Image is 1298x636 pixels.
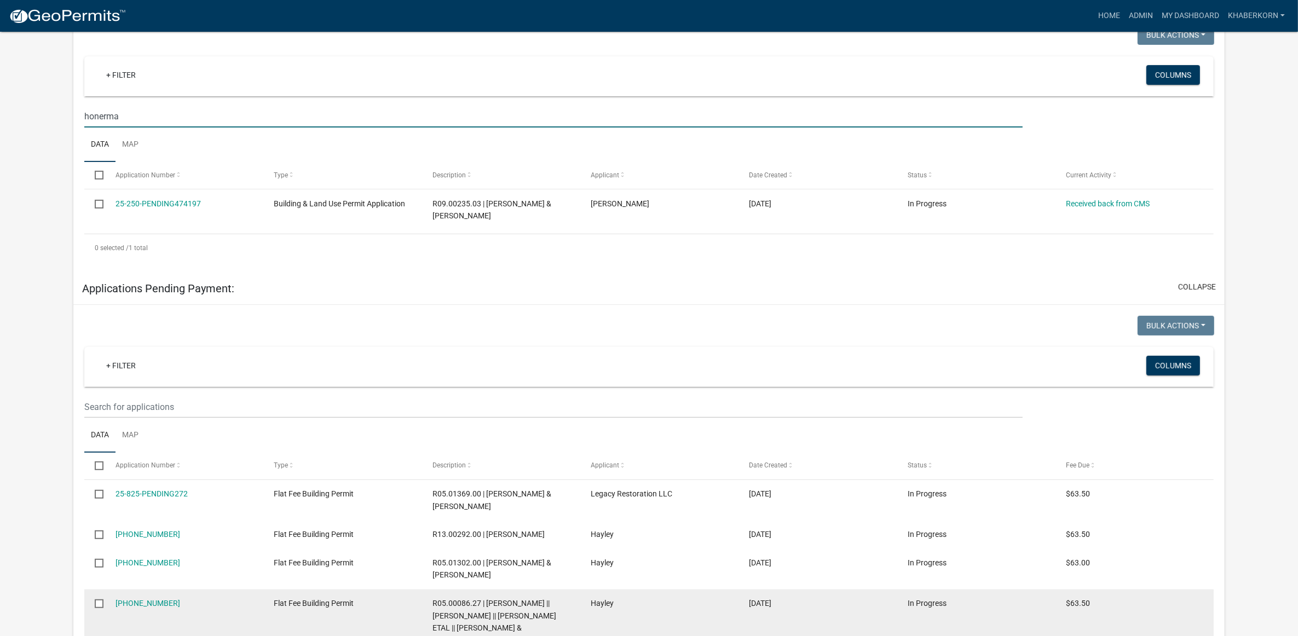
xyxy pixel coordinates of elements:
datatable-header-cell: Select [84,162,105,188]
span: 09/11/2025 [749,599,772,608]
a: Home [1094,5,1124,26]
datatable-header-cell: Type [263,162,422,188]
span: Hayley [591,599,614,608]
span: $63.50 [1066,599,1090,608]
span: Applicant [591,171,619,179]
a: [PHONE_NUMBER] [116,599,180,608]
datatable-header-cell: Applicant [580,453,739,479]
datatable-header-cell: Description [422,162,580,188]
span: 09/16/2025 [749,558,772,567]
a: khaberkorn [1224,5,1289,26]
datatable-header-cell: Date Created [739,453,897,479]
button: Bulk Actions [1138,25,1214,45]
a: 25-825-PENDING272 [116,489,188,498]
button: Columns [1146,356,1200,375]
span: In Progress [908,489,947,498]
span: $63.50 [1066,489,1090,498]
span: Mary Honermann [591,199,649,208]
span: $63.50 [1066,530,1090,539]
datatable-header-cell: Status [897,453,1055,479]
span: Application Number [116,171,175,179]
button: Bulk Actions [1138,316,1214,336]
span: In Progress [908,599,947,608]
a: [PHONE_NUMBER] [116,530,180,539]
span: In Progress [908,530,947,539]
span: Applicant [591,461,619,469]
datatable-header-cell: Date Created [739,162,897,188]
a: My Dashboard [1157,5,1224,26]
input: Search for applications [84,105,1023,128]
a: 25-250-PENDING474197 [116,199,201,208]
span: Date Created [749,171,788,179]
span: Type [274,171,288,179]
span: Type [274,461,288,469]
span: In Progress [908,558,947,567]
span: Fee Due [1066,461,1089,469]
span: Current Activity [1066,171,1111,179]
a: Map [116,128,145,163]
span: Description [432,461,466,469]
span: Flat Fee Building Permit [274,558,354,567]
h5: Applications Pending Payment: [82,282,234,295]
span: Flat Fee Building Permit [274,599,354,608]
span: 09/05/2025 [749,199,772,208]
span: Hayley [591,530,614,539]
a: Received back from CMS [1066,199,1150,208]
datatable-header-cell: Select [84,453,105,479]
a: Admin [1124,5,1157,26]
span: Status [908,171,927,179]
span: Building & Land Use Permit Application [274,199,405,208]
datatable-header-cell: Applicant [580,162,739,188]
a: + Filter [97,65,145,85]
a: Map [116,418,145,453]
span: R05.01369.00 | JAMES V & KATHRYN L FREIHAMMER [432,489,551,511]
a: [PHONE_NUMBER] [116,558,180,567]
a: Data [84,418,116,453]
span: Application Number [116,461,175,469]
a: Data [84,128,116,163]
span: $63.00 [1066,558,1090,567]
button: Columns [1146,65,1200,85]
span: 09/16/2025 [749,530,772,539]
span: Description [432,171,466,179]
span: Legacy Restoration LLC [591,489,672,498]
datatable-header-cell: Current Activity [1055,162,1214,188]
span: Status [908,461,927,469]
span: R05.01302.00 | DAVID D & JODY HOUGHTON [432,558,551,580]
span: 0 selected / [95,244,129,252]
datatable-header-cell: Application Number [105,453,263,479]
span: Flat Fee Building Permit [274,489,354,498]
span: R09.00235.03 | PAUL & MARY HONERMANN [432,199,551,221]
span: In Progress [908,199,947,208]
a: + Filter [97,356,145,375]
span: Date Created [749,461,788,469]
datatable-header-cell: Status [897,162,1055,188]
span: Flat Fee Building Permit [274,530,354,539]
button: collapse [1178,281,1216,293]
datatable-header-cell: Type [263,453,422,479]
datatable-header-cell: Application Number [105,162,263,188]
datatable-header-cell: Description [422,453,580,479]
span: 09/19/2025 [749,489,772,498]
div: 1 total [84,234,1214,262]
span: R13.00292.00 | SHANE MATZKE [432,530,545,539]
span: Hayley [591,558,614,567]
div: collapse [73,14,1225,272]
input: Search for applications [84,396,1023,418]
datatable-header-cell: Fee Due [1055,453,1214,479]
